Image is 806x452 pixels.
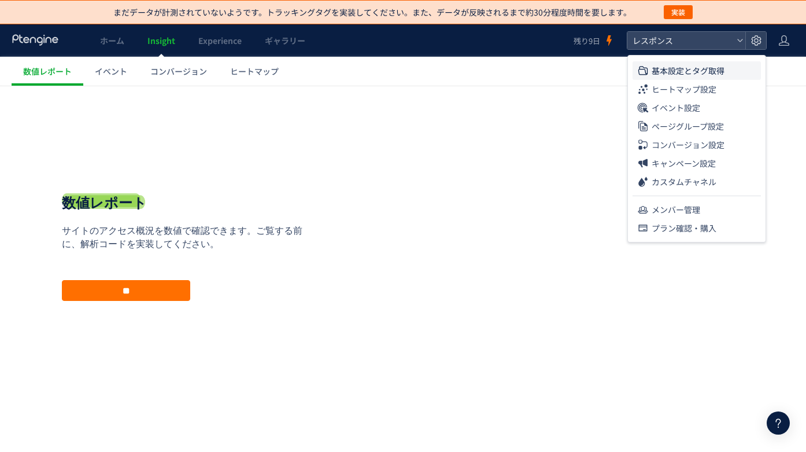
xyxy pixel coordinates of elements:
span: コンバージョン設定 [652,135,724,154]
span: 基本設定とタグ取得 [652,61,724,80]
span: Insight [147,35,175,46]
span: Experience [198,35,242,46]
span: ヒートマップ [230,65,279,77]
span: ページグループ設定 [652,117,724,135]
span: 実装 [671,5,685,19]
span: プラン確認・購入 [652,219,716,237]
span: キャンペーン設定 [652,154,716,172]
span: コンバージョン [150,65,207,77]
h1: 数値レポート [62,108,147,127]
span: イベント設定 [652,98,700,117]
span: レスポンス [629,32,732,49]
p: サイトのアクセス概況を数値で確認できます。ご覧する前に、解析コードを実装してください。 [62,139,310,166]
a: 残り9日 [574,24,615,57]
span: 数値レポート [23,65,72,77]
span: イベント [95,65,127,77]
p: まだデータが計測されていないようです。トラッキングタグを実装してください。また、データが反映されるまで約30分程度時間を要します。 [113,6,631,18]
span: ホーム [100,35,124,46]
span: カスタムチャネル [652,172,716,191]
button: 実装 [664,5,693,19]
span: 残り9日 [574,35,600,46]
span: メンバー管理 [652,200,700,219]
span: ヒートマップ設定 [652,80,716,98]
span: ギャラリー [265,35,305,46]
